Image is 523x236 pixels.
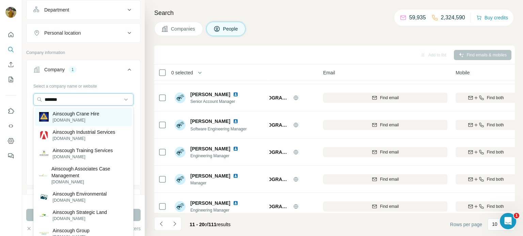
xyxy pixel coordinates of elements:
[5,43,16,56] button: Search
[500,213,516,229] iframe: Intercom live chat
[175,120,186,130] img: Avatar
[39,192,49,202] img: Ainscough Environmental
[53,190,107,197] p: Ainscough Environmental
[53,209,107,216] p: Ainscough Strategic Land
[190,127,247,131] span: Software Engineering Manager
[26,50,141,56] p: Company information
[256,149,290,156] span: [DEMOGRAPHIC_DATA]
[380,176,399,182] span: Find email
[44,30,81,36] div: Personal location
[190,153,241,159] span: Engineering Manager
[39,171,47,179] img: Ainscough Associates Case Management
[205,222,209,227] span: of
[190,180,241,186] span: Manager
[456,174,516,184] button: Find both
[456,69,470,76] span: Mobile
[256,176,290,183] span: [DEMOGRAPHIC_DATA]
[39,112,49,122] img: Ainscough Crane Hire
[190,145,230,152] span: [PERSON_NAME]
[5,73,16,86] button: My lists
[190,91,230,98] span: [PERSON_NAME]
[233,119,238,124] img: LinkedIn logo
[492,221,497,228] p: 10
[223,25,239,32] span: People
[39,149,49,158] img: Ainscough Training Services
[190,173,230,179] span: [PERSON_NAME]
[476,13,508,22] button: Buy credits
[53,135,115,142] p: [DOMAIN_NAME]
[171,69,193,76] span: 0 selected
[190,118,230,125] span: [PERSON_NAME]
[323,174,447,184] button: Find email
[190,207,241,213] span: Engineering Manager
[53,110,99,117] p: Ainscough Crane Hire
[323,120,447,130] button: Find email
[175,92,186,103] img: Avatar
[154,8,515,18] h4: Search
[53,117,99,123] p: [DOMAIN_NAME]
[409,14,426,22] p: 59,935
[380,203,399,210] span: Find email
[175,147,186,158] img: Avatar
[27,190,140,207] button: Industry
[39,211,49,220] img: Ainscough Strategic Land
[441,14,465,22] p: 2,324,590
[190,200,230,206] span: [PERSON_NAME]
[233,173,238,179] img: LinkedIn logo
[256,122,290,128] span: [DEMOGRAPHIC_DATA]
[487,149,504,155] span: Find both
[487,95,504,101] span: Find both
[5,29,16,41] button: Quick start
[51,179,128,185] p: [DOMAIN_NAME]
[487,176,504,182] span: Find both
[456,120,516,130] button: Find both
[44,66,65,73] div: Company
[27,2,140,18] button: Department
[487,203,504,210] span: Find both
[190,98,241,105] span: Senior Account Manager
[456,147,516,157] button: Find both
[233,92,238,97] img: LinkedIn logo
[380,122,399,128] span: Find email
[514,213,519,218] span: 1
[27,61,140,80] button: Company1
[5,105,16,117] button: Use Surfe on LinkedIn
[380,95,399,101] span: Find email
[190,222,231,227] span: results
[175,201,186,212] img: Avatar
[208,222,216,227] span: 111
[53,216,107,222] p: [DOMAIN_NAME]
[44,6,69,13] div: Department
[175,174,186,185] img: Avatar
[256,203,290,210] span: [DEMOGRAPHIC_DATA]
[69,67,77,73] div: 1
[53,227,90,234] p: Ainscough Group
[323,93,447,103] button: Find email
[450,221,482,228] span: Rows per page
[5,150,16,162] button: Feedback
[168,217,181,231] button: Navigate to next page
[456,201,516,212] button: Find both
[39,130,49,140] img: Ainscough Industrial Services
[51,165,128,179] p: Ainscough Associates Case Management
[487,122,504,128] span: Find both
[154,217,168,231] button: Navigate to previous page
[323,201,447,212] button: Find email
[233,200,238,206] img: LinkedIn logo
[5,7,16,18] img: Avatar
[5,58,16,71] button: Enrich CSV
[233,146,238,151] img: LinkedIn logo
[26,225,46,232] button: Clear
[456,93,516,103] button: Find both
[5,120,16,132] button: Use Surfe API
[27,25,140,41] button: Personal location
[53,154,113,160] p: [DOMAIN_NAME]
[5,135,16,147] button: Dashboard
[53,197,107,203] p: [DOMAIN_NAME]
[33,80,133,89] div: Select a company name or website
[190,222,205,227] span: 11 - 20
[380,149,399,155] span: Find email
[256,94,290,101] span: [DEMOGRAPHIC_DATA]
[53,147,113,154] p: Ainscough Training Services
[323,69,335,76] span: Email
